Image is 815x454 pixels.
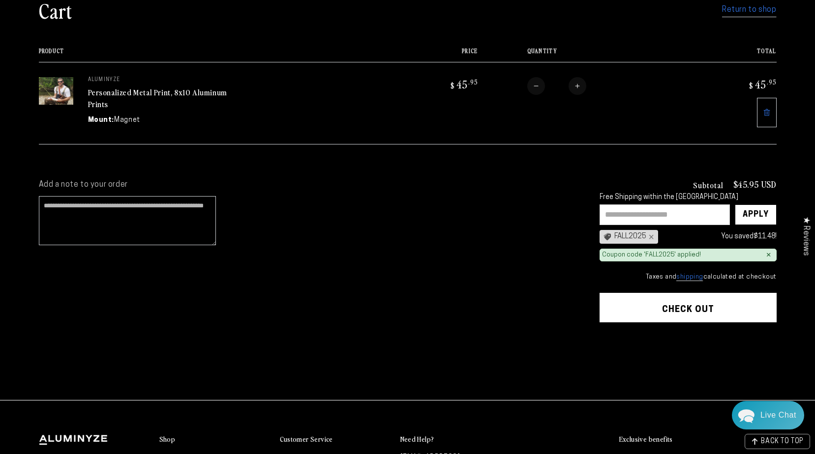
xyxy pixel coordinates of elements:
[88,77,236,83] p: aluminyze
[449,77,478,91] bdi: 45
[602,251,701,259] div: Coupon code 'FALL2025' applied!
[478,48,691,62] th: Quantity
[722,3,776,17] a: Return to shop
[159,435,176,444] h2: Shop
[619,435,777,444] summary: Exclusive benefits
[392,48,478,62] th: Price
[754,233,775,240] span: $11.48
[600,230,658,244] div: FALL2025
[451,81,455,90] span: $
[39,180,580,190] label: Add a note to your order
[761,438,804,445] span: BACK TO TOP
[733,180,777,189] p: $45.95 USD
[691,48,777,62] th: Total
[732,401,804,429] div: Chat widget toggle
[545,77,569,95] input: Quantity for Personalized Metal Print, 8x10 Aluminum Prints
[663,230,777,243] div: You saved !
[468,78,478,86] sup: .95
[646,233,654,241] div: ×
[400,435,511,444] summary: Need Help?
[760,401,796,429] div: Contact Us Directly
[743,205,769,225] div: Apply
[600,272,777,282] small: Taxes and calculated at checkout
[159,435,270,444] summary: Shop
[766,251,771,259] div: ×
[600,194,777,202] div: Free Shipping within the [GEOGRAPHIC_DATA]
[39,48,392,62] th: Product
[600,293,777,322] button: Check out
[749,81,754,90] span: $
[767,78,777,86] sup: .95
[280,435,391,444] summary: Customer Service
[693,181,724,189] h3: Subtotal
[88,86,227,110] a: Personalized Metal Print, 8x10 Aluminum Prints
[39,77,73,105] img: 8"x10" Rectangle Silver Matte Aluminyzed Photo
[676,274,703,281] a: shipping
[88,115,115,125] dt: Mount:
[619,435,673,444] h2: Exclusive benefits
[748,77,777,91] bdi: 45
[280,435,333,444] h2: Customer Service
[600,341,777,363] iframe: PayPal-paypal
[757,98,777,127] a: Remove 8"x10" Rectangle Silver Matte Aluminyzed Photo
[796,209,815,263] div: Click to open Judge.me floating reviews tab
[114,115,140,125] dd: Magnet
[400,435,434,444] h2: Need Help?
